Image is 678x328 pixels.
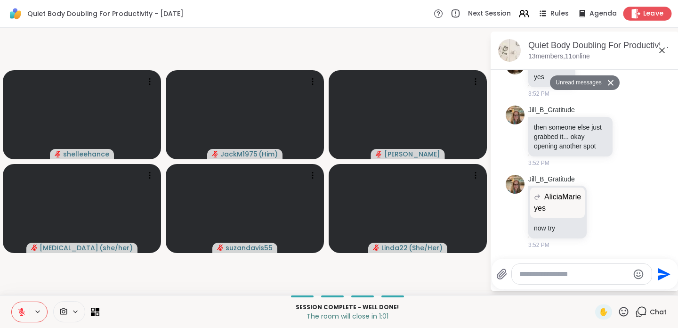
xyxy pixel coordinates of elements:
p: The room will close in 1:01 [105,312,589,321]
span: shelleehance [63,149,109,159]
p: yes [534,72,570,82]
span: [MEDICAL_DATA] [40,243,98,253]
span: AliciaMarie [544,191,581,203]
span: Agenda [589,9,617,18]
span: Quiet Body Doubling For Productivity - [DATE] [27,9,184,18]
span: suzandavis55 [226,243,273,253]
span: Next Session [468,9,511,18]
span: Chat [650,307,667,317]
span: Rules [550,9,569,18]
span: Linda22 [381,243,408,253]
span: ( Him ) [258,149,278,159]
span: 3:52 PM [528,159,549,167]
p: 13 members, 11 online [528,52,590,61]
textarea: Type your message [519,270,629,279]
span: JackM1975 [220,149,258,159]
img: https://sharewell-space-live.sfo3.digitaloceanspaces.com/user-generated/2564abe4-c444-4046-864b-7... [506,106,525,124]
p: Session Complete - well done! [105,303,589,312]
span: ( she/her ) [99,243,133,253]
img: Quiet Body Doubling For Productivity - Friday, Oct 10 [498,39,521,62]
span: 3:52 PM [528,90,549,98]
span: audio-muted [217,245,224,251]
span: 3:52 PM [528,241,549,249]
p: yes [534,203,581,214]
span: [PERSON_NAME] [384,149,440,159]
button: Unread messages [550,75,604,90]
span: Leave [643,9,664,19]
img: https://sharewell-space-live.sfo3.digitaloceanspaces.com/user-generated/2564abe4-c444-4046-864b-7... [506,175,525,194]
p: then someone else just grabbed it... okay opening another spot [534,123,607,151]
span: ✋ [599,306,608,318]
a: Jill_B_Gratitude [528,106,575,115]
a: Jill_B_Gratitude [528,175,575,184]
span: audio-muted [55,151,61,157]
span: audio-muted [31,245,38,251]
span: audio-muted [373,245,379,251]
button: Emoji picker [633,269,644,280]
span: audio-muted [212,151,218,157]
button: Send [652,263,673,285]
img: ShareWell Logomark [8,6,24,22]
span: audio-muted [376,151,382,157]
div: Quiet Body Doubling For Productivity - [DATE] [528,40,671,51]
p: now try [534,223,581,233]
span: ( She/Her ) [409,243,443,253]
